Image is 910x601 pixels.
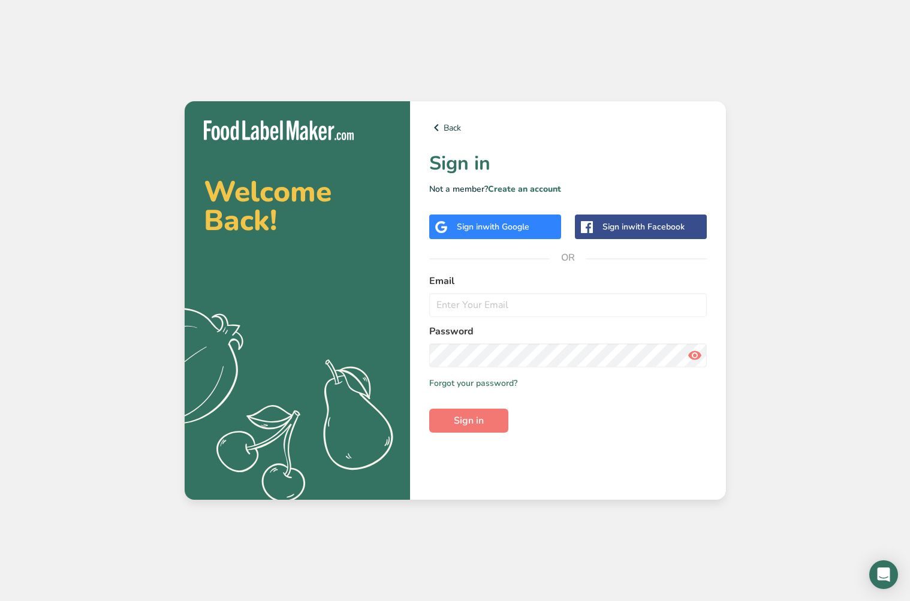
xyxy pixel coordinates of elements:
[628,221,685,232] span: with Facebook
[429,293,707,317] input: Enter Your Email
[483,221,529,232] span: with Google
[454,413,484,428] span: Sign in
[602,221,685,233] div: Sign in
[429,324,707,339] label: Password
[204,177,391,235] h2: Welcome Back!
[429,377,517,389] a: Forgot your password?
[429,120,707,135] a: Back
[550,240,586,276] span: OR
[429,183,707,195] p: Not a member?
[429,409,508,433] button: Sign in
[457,221,529,233] div: Sign in
[204,120,354,140] img: Food Label Maker
[488,183,561,195] a: Create an account
[429,149,707,178] h1: Sign in
[429,274,707,288] label: Email
[869,560,898,589] div: Open Intercom Messenger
